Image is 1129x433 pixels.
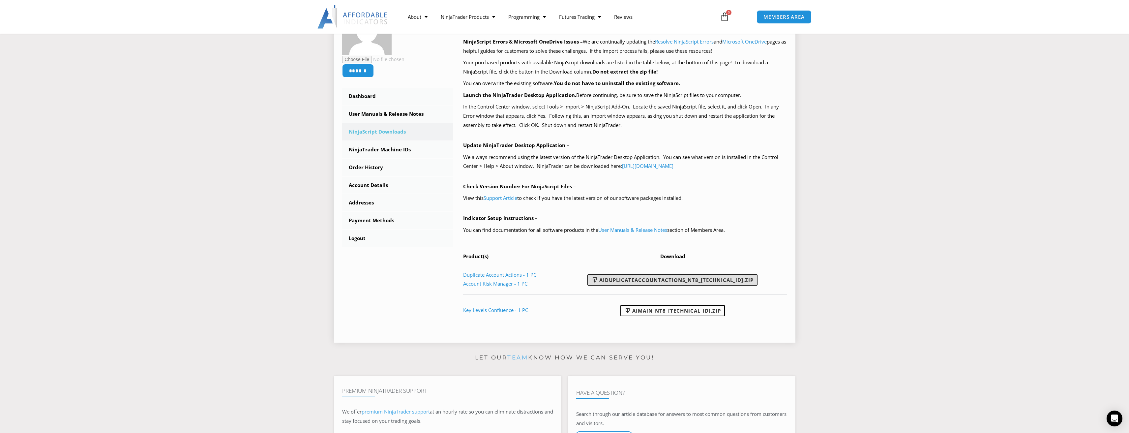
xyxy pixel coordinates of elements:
[463,226,787,235] p: You can find documentation for all software products in the section of Members Area.
[401,9,434,24] a: About
[463,307,528,313] a: Key Levels Confluence - 1 PC
[598,227,667,233] a: User Manuals & Release Notes
[342,194,454,211] a: Addresses
[334,353,795,363] p: Let our know how we can serve you!
[401,9,712,24] nav: Menu
[576,389,787,396] h4: Have A Question?
[317,5,388,29] img: LogoAI | Affordable Indicators – NinjaTrader
[620,305,725,316] a: AIMain_NT8_[TECHNICAL_ID].zip
[463,280,527,287] a: Account Risk Manager - 1 PC
[463,253,489,260] span: Product(s)
[362,408,430,415] a: premium NinjaTrader support
[342,177,454,194] a: Account Details
[552,9,608,24] a: Futures Trading
[463,38,583,45] b: NinjaScript Errors & Microsoft OneDrive Issues –
[592,68,658,75] b: Do not extract the zip file!
[660,253,685,260] span: Download
[576,410,787,428] p: Search through our article database for answers to most common questions from customers and visit...
[342,106,454,123] a: User Manuals & Release Notes
[726,10,731,15] span: 0
[342,141,454,158] a: NinjaTrader Machine IDs
[587,274,758,286] a: AIDuplicateAccountActions_NT8_[TECHNICAL_ID].zip
[342,230,454,247] a: Logout
[463,102,787,130] p: In the Control Center window, select Tools > Import > NinjaScript Add-On. Locate the saved NinjaS...
[342,387,553,394] h4: Premium NinjaTrader Support
[463,79,787,88] p: You can overwrite the existing software.
[710,7,739,26] a: 0
[463,142,569,148] b: Update NinjaTrader Desktop Application –
[463,271,536,278] a: Duplicate Account Actions - 1 PC
[554,80,680,86] b: You do not have to uninstall the existing software.
[463,37,787,56] p: We are continually updating the and pages as helpful guides for customers to solve these challeng...
[655,38,714,45] a: Resolve NinjaScript Errors
[463,153,787,171] p: We always recommend using the latest version of the NinjaTrader Desktop Application. You can see ...
[434,9,502,24] a: NinjaTrader Products
[757,10,812,24] a: MEMBERS AREA
[342,408,362,415] span: We offer
[622,163,673,169] a: [URL][DOMAIN_NAME]
[502,9,552,24] a: Programming
[463,58,787,77] p: Your purchased products with available NinjaScript downloads are listed in the table below, at th...
[342,88,454,247] nav: Account pages
[463,215,538,221] b: Indicator Setup Instructions –
[463,183,576,190] b: Check Version Number For NinjaScript Files –
[342,159,454,176] a: Order History
[463,92,576,98] b: Launch the NinjaTrader Desktop Application.
[1107,411,1122,426] div: Open Intercom Messenger
[722,38,767,45] a: Microsoft OneDrive
[484,195,517,201] a: Support Article
[608,9,639,24] a: Reviews
[342,408,553,424] span: at an hourly rate so you can eliminate distractions and stay focused on your trading goals.
[342,88,454,105] a: Dashboard
[463,91,787,100] p: Before continuing, be sure to save the NinjaScript files to your computer.
[342,123,454,140] a: NinjaScript Downloads
[507,354,528,361] a: team
[763,15,805,19] span: MEMBERS AREA
[463,194,787,203] p: View this to check if you have the latest version of our software packages installed.
[342,212,454,229] a: Payment Methods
